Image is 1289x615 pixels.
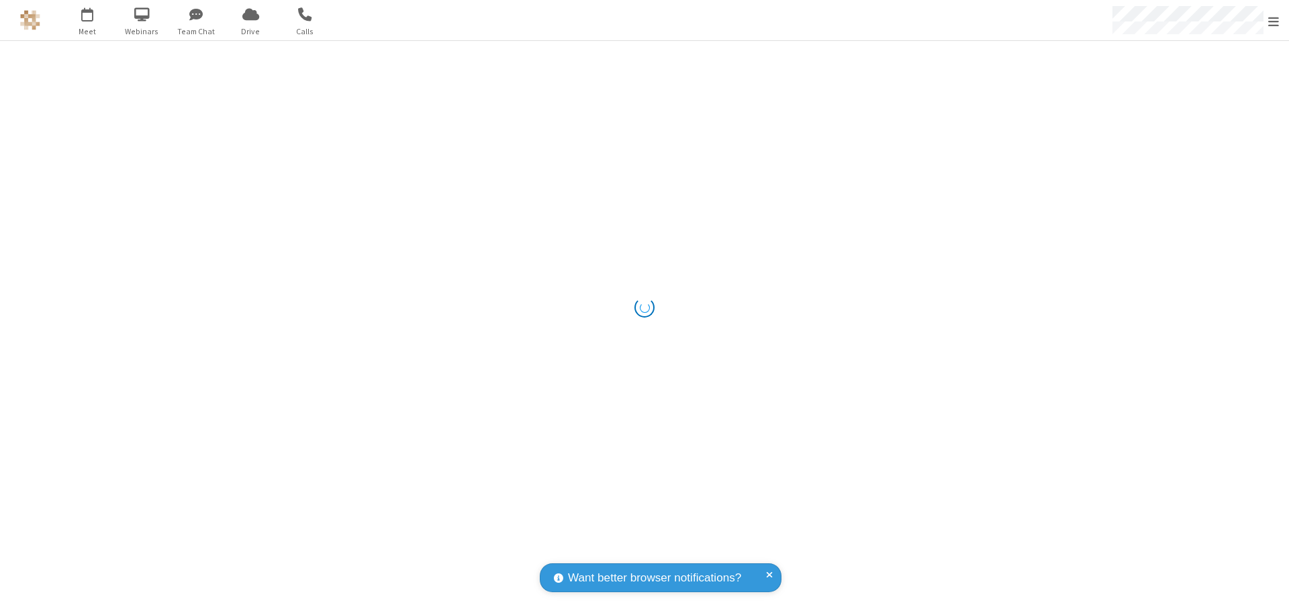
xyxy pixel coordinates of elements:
[280,26,330,38] span: Calls
[62,26,113,38] span: Meet
[20,10,40,30] img: QA Selenium DO NOT DELETE OR CHANGE
[117,26,167,38] span: Webinars
[171,26,222,38] span: Team Chat
[568,569,741,587] span: Want better browser notifications?
[226,26,276,38] span: Drive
